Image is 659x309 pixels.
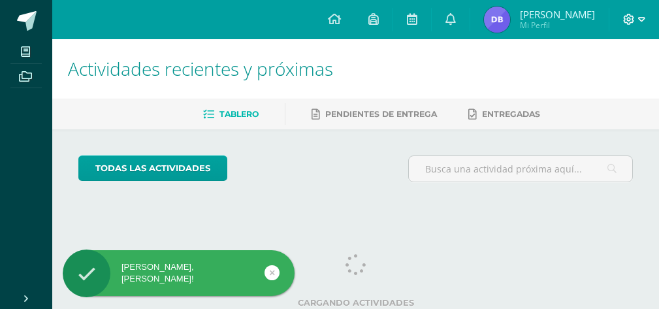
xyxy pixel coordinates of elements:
div: [PERSON_NAME], [PERSON_NAME]! [63,261,295,285]
span: Mi Perfil [520,20,595,31]
a: todas las Actividades [78,155,227,181]
a: Entregadas [468,104,540,125]
span: [PERSON_NAME] [520,8,595,21]
span: Tablero [219,109,259,119]
span: Actividades recientes y próximas [68,56,333,81]
img: faa1a398d1658442d581cdbcafd9680c.png [484,7,510,33]
a: Pendientes de entrega [312,104,437,125]
input: Busca una actividad próxima aquí... [409,156,632,182]
span: Pendientes de entrega [325,109,437,119]
span: Entregadas [482,109,540,119]
label: Cargando actividades [78,298,633,308]
a: Tablero [203,104,259,125]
